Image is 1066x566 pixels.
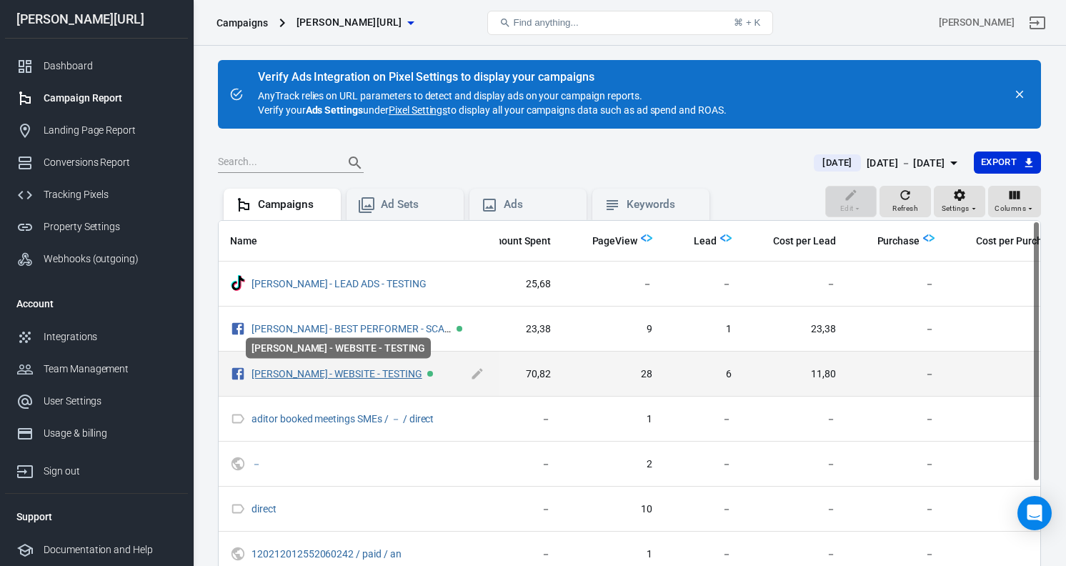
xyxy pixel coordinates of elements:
[468,367,551,382] span: 70,82
[44,252,176,267] div: Webhooks (outgoing)
[230,545,246,562] svg: UTM & Web Traffic
[427,371,433,377] span: Active
[468,232,551,249] span: The estimated total amount of money you've spent on your campaign, ad set or ad during its schedule.
[754,277,835,292] span: －
[995,202,1026,215] span: Columns
[218,154,332,172] input: Search...
[574,457,653,472] span: 2
[675,547,732,562] span: －
[773,234,835,249] span: Cost per Lead
[230,234,276,249] span: Name
[251,368,422,379] a: [PERSON_NAME] - WEBSITE - TESTING
[5,450,188,487] a: Sign out
[291,9,419,36] button: [PERSON_NAME][URL]
[675,412,732,427] span: －
[44,394,176,409] div: User Settings
[627,197,698,212] div: Keywords
[44,329,176,344] div: Integrations
[574,234,638,249] span: PageView
[5,82,188,114] a: Campaign Report
[468,502,551,517] span: －
[957,502,1058,517] span: －
[817,156,857,170] span: [DATE]
[487,232,551,249] span: The estimated total amount of money you've spent on your campaign, ad set or ad during its schedule.
[574,412,653,427] span: 1
[867,154,945,172] div: [DATE] － [DATE]
[230,234,257,249] span: Name
[1020,6,1055,40] a: Sign out
[1017,496,1052,530] div: Open Intercom Messenger
[251,323,467,334] a: [PERSON_NAME] - BEST PERFORMER - SCALING
[251,458,261,470] a: －
[468,547,551,562] span: －
[754,232,835,249] span: The average cost for each "Lead" event
[641,232,652,244] img: Logo
[957,457,1058,472] span: －
[5,417,188,450] a: Usage & billing
[5,500,188,534] li: Support
[923,232,935,244] img: Logo
[880,186,931,217] button: Refresh
[5,287,188,321] li: Account
[675,322,732,337] span: 1
[468,277,551,292] span: 25,68
[5,243,188,275] a: Webhooks (outgoing)
[773,232,835,249] span: The average cost for each "Lead" event
[251,279,429,289] span: GLORYA - LEAD ADS - TESTING
[754,367,835,382] span: 11,80
[230,455,246,472] svg: UTM & Web Traffic
[939,15,1015,30] div: Account id: Zo3YXUXY
[974,152,1041,174] button: Export
[514,17,579,28] span: Find anything...
[859,367,935,382] span: －
[44,219,176,234] div: Property Settings
[5,13,188,26] div: [PERSON_NAME][URL]
[675,502,732,517] span: －
[957,277,1058,292] span: －
[44,464,176,479] div: Sign out
[754,502,835,517] span: －
[251,548,402,560] a: 120212012552060242 / paid / an
[675,234,717,249] span: Lead
[251,549,404,559] span: 120212012552060242 / paid / an
[251,324,454,334] span: GLORYA - BEST PERFORMER - SCALING
[574,322,653,337] span: 9
[297,14,402,31] span: glorya.ai
[258,70,727,84] div: Verify Ads Integration on Pixel Settings to display your campaigns
[859,547,935,562] span: －
[859,502,935,517] span: －
[754,547,835,562] span: －
[258,71,727,117] div: AnyTrack relies on URL parameters to detect and display ads on your campaign reports. Verify your...
[574,367,653,382] span: 28
[592,234,638,249] span: PageView
[957,412,1058,427] span: －
[251,278,427,289] a: [PERSON_NAME] - LEAD ADS - TESTING
[754,412,835,427] span: －
[976,234,1058,249] span: Cost per Purchase
[230,410,246,427] svg: Direct
[5,114,188,147] a: Landing Page Report
[5,179,188,211] a: Tracking Pixels
[230,320,246,337] svg: Facebook Ads
[957,547,1058,562] span: －
[859,412,935,427] span: －
[44,91,176,106] div: Campaign Report
[5,147,188,179] a: Conversions Report
[574,547,653,562] span: 1
[251,413,434,424] a: aditor booked meetings SMEs / － / direct
[754,457,835,472] span: －
[957,232,1058,249] span: The average cost for each "Purchase" event
[251,414,436,424] span: aditor booked meetings SMEs / － / direct
[44,59,176,74] div: Dashboard
[230,275,246,293] div: TikTok Ads
[457,326,462,332] span: Active
[468,412,551,427] span: －
[306,104,364,116] strong: Ads Settings
[859,457,935,472] span: －
[487,11,773,35] button: Find anything...⌘ + K
[976,232,1058,249] span: The average cost for each "Purchase" event
[468,322,551,337] span: 23,38
[251,503,277,515] a: direct
[988,186,1041,217] button: Columns
[251,504,279,514] span: direct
